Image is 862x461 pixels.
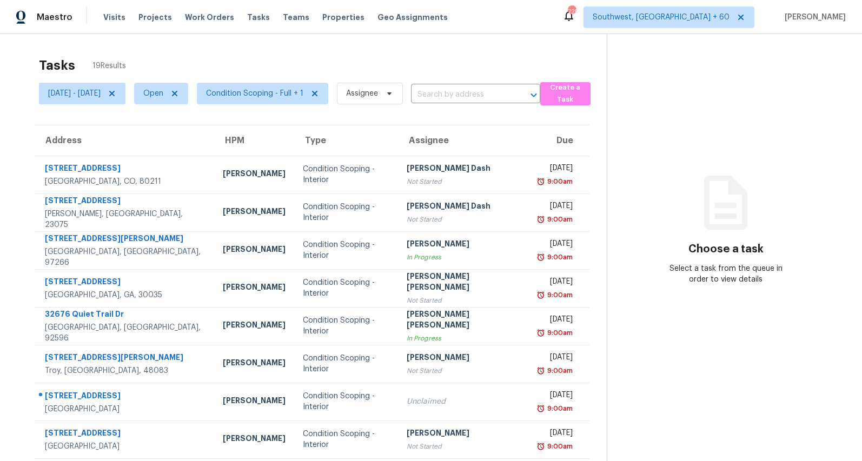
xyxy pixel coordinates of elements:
[377,12,448,23] span: Geo Assignments
[536,441,545,452] img: Overdue Alarm Icon
[407,214,520,225] div: Not Started
[45,352,205,365] div: [STREET_ADDRESS][PERSON_NAME]
[45,309,205,322] div: 32676 Quiet Trail Dr
[303,239,389,261] div: Condition Scoping - Interior
[407,163,520,176] div: [PERSON_NAME] Dash
[545,403,573,414] div: 9:00am
[407,201,520,214] div: [PERSON_NAME] Dash
[214,125,294,156] th: HPM
[529,125,589,156] th: Due
[346,88,378,99] span: Assignee
[35,125,214,156] th: Address
[45,209,205,230] div: [PERSON_NAME], [GEOGRAPHIC_DATA], 23075
[45,163,205,176] div: [STREET_ADDRESS]
[185,12,234,23] span: Work Orders
[407,271,520,295] div: [PERSON_NAME] [PERSON_NAME]
[568,6,575,17] div: 725
[45,441,205,452] div: [GEOGRAPHIC_DATA]
[247,14,270,21] span: Tasks
[206,88,303,99] span: Condition Scoping - Full + 1
[138,12,172,23] span: Projects
[536,290,545,300] img: Overdue Alarm Icon
[536,252,545,263] img: Overdue Alarm Icon
[538,163,573,176] div: [DATE]
[45,276,205,290] div: [STREET_ADDRESS]
[407,441,520,452] div: Not Started
[223,433,286,446] div: [PERSON_NAME]
[45,233,205,246] div: [STREET_ADDRESS][PERSON_NAME]
[45,246,205,268] div: [GEOGRAPHIC_DATA], [GEOGRAPHIC_DATA], 97266
[407,252,520,263] div: In Progress
[223,319,286,333] div: [PERSON_NAME]
[223,282,286,295] div: [PERSON_NAME]
[303,277,389,299] div: Condition Scoping - Interior
[45,390,205,404] div: [STREET_ADDRESS]
[322,12,364,23] span: Properties
[407,365,520,376] div: Not Started
[538,276,573,290] div: [DATE]
[538,314,573,328] div: [DATE]
[545,252,573,263] div: 9:00am
[223,244,286,257] div: [PERSON_NAME]
[407,309,520,333] div: [PERSON_NAME] [PERSON_NAME]
[545,441,573,452] div: 9:00am
[545,176,573,187] div: 9:00am
[45,427,205,441] div: [STREET_ADDRESS]
[407,427,520,441] div: [PERSON_NAME]
[593,12,730,23] span: Southwest, [GEOGRAPHIC_DATA] + 60
[303,164,389,185] div: Condition Scoping - Interior
[538,390,573,403] div: [DATE]
[407,238,520,252] div: [PERSON_NAME]
[103,12,125,23] span: Visits
[536,403,545,414] img: Overdue Alarm Icon
[536,328,545,338] img: Overdue Alarm Icon
[411,86,510,103] input: Search by address
[780,12,846,23] span: [PERSON_NAME]
[303,353,389,375] div: Condition Scoping - Interior
[223,206,286,219] div: [PERSON_NAME]
[688,244,764,255] h3: Choose a task
[143,88,163,99] span: Open
[303,315,389,337] div: Condition Scoping - Interior
[526,88,541,103] button: Open
[407,176,520,187] div: Not Started
[303,391,389,412] div: Condition Scoping - Interior
[536,365,545,376] img: Overdue Alarm Icon
[546,82,585,106] span: Create a Task
[538,352,573,365] div: [DATE]
[398,125,529,156] th: Assignee
[45,365,205,376] div: Troy, [GEOGRAPHIC_DATA], 48083
[545,290,573,300] div: 9:00am
[223,357,286,371] div: [PERSON_NAME]
[407,396,520,407] div: Unclaimed
[45,176,205,187] div: [GEOGRAPHIC_DATA], CO, 80211
[45,322,205,344] div: [GEOGRAPHIC_DATA], [GEOGRAPHIC_DATA], 92596
[407,333,520,344] div: In Progress
[283,12,309,23] span: Teams
[407,295,520,306] div: Not Started
[45,290,205,300] div: [GEOGRAPHIC_DATA], GA, 30035
[545,365,573,376] div: 9:00am
[45,195,205,209] div: [STREET_ADDRESS]
[223,168,286,182] div: [PERSON_NAME]
[536,214,545,225] img: Overdue Alarm Icon
[545,328,573,338] div: 9:00am
[45,404,205,415] div: [GEOGRAPHIC_DATA]
[303,202,389,223] div: Condition Scoping - Interior
[92,61,126,71] span: 19 Results
[545,214,573,225] div: 9:00am
[538,427,573,441] div: [DATE]
[540,82,590,105] button: Create a Task
[407,352,520,365] div: [PERSON_NAME]
[303,429,389,450] div: Condition Scoping - Interior
[37,12,72,23] span: Maestro
[39,60,75,71] h2: Tasks
[536,176,545,187] img: Overdue Alarm Icon
[223,395,286,409] div: [PERSON_NAME]
[48,88,101,99] span: [DATE] - [DATE]
[294,125,398,156] th: Type
[538,238,573,252] div: [DATE]
[666,263,785,285] div: Select a task from the queue in order to view details
[538,201,573,214] div: [DATE]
